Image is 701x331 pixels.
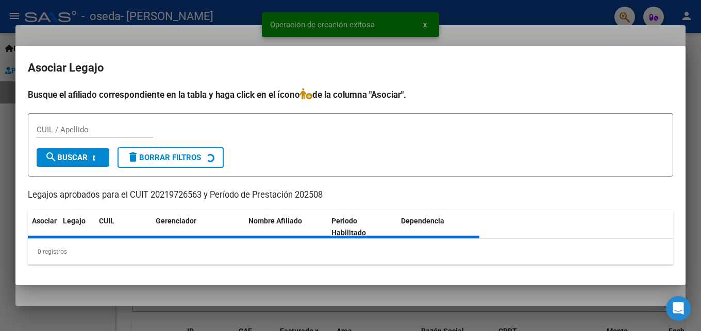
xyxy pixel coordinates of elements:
[401,217,444,225] span: Dependencia
[397,210,480,244] datatable-header-cell: Dependencia
[59,210,95,244] datatable-header-cell: Legajo
[118,147,224,168] button: Borrar Filtros
[32,217,57,225] span: Asociar
[95,210,152,244] datatable-header-cell: CUIL
[28,210,59,244] datatable-header-cell: Asociar
[244,210,327,244] datatable-header-cell: Nombre Afiliado
[127,153,201,162] span: Borrar Filtros
[28,189,673,202] p: Legajos aprobados para el CUIT 20219726563 y Período de Prestación 202508
[156,217,196,225] span: Gerenciador
[666,296,691,321] div: Open Intercom Messenger
[28,58,673,78] h2: Asociar Legajo
[28,88,673,101] h4: Busque el afiliado correspondiente en la tabla y haga click en el ícono de la columna "Asociar".
[248,217,302,225] span: Nombre Afiliado
[63,217,86,225] span: Legajo
[45,151,57,163] mat-icon: search
[152,210,244,244] datatable-header-cell: Gerenciador
[28,239,673,265] div: 0 registros
[127,151,139,163] mat-icon: delete
[37,148,109,167] button: Buscar
[45,153,88,162] span: Buscar
[331,217,366,237] span: Periodo Habilitado
[99,217,114,225] span: CUIL
[327,210,397,244] datatable-header-cell: Periodo Habilitado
